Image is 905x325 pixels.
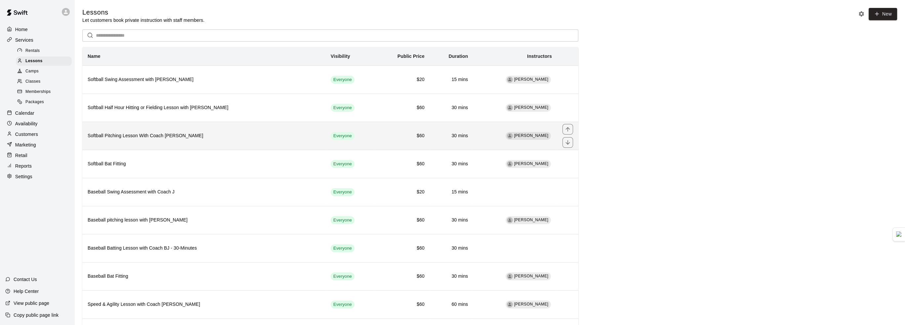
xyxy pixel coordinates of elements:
button: Lesson settings [856,9,866,19]
h6: 30 mins [435,104,468,111]
h6: Softball Half Hour Hitting or Fielding Lesson with [PERSON_NAME] [88,104,320,111]
span: Classes [25,78,40,85]
h6: Softball Pitching Lesson With Coach [PERSON_NAME] [88,132,320,140]
h6: $60 [381,104,425,111]
div: This service is visible to all of your customers [331,272,354,280]
h6: Speed & Agility Lesson with Coach [PERSON_NAME] [88,301,320,308]
a: Settings [5,172,69,182]
span: Memberships [25,89,51,95]
b: Visibility [331,54,350,59]
span: Everyone [331,161,354,167]
span: [PERSON_NAME] [514,218,549,222]
b: Name [88,54,101,59]
div: Julie Newlands [507,133,513,139]
div: Lessons [16,57,72,66]
h6: Softball Bat Fitting [88,160,320,168]
a: Reports [5,161,69,171]
a: New [869,8,897,20]
p: View public page [14,300,49,306]
a: Services [5,35,69,45]
h6: $20 [381,188,425,196]
h6: Baseball Bat Fitting [88,273,320,280]
h6: $60 [381,160,425,168]
div: This service is visible to all of your customers [331,76,354,84]
div: Luke Anderson [507,302,513,307]
h6: $60 [381,217,425,224]
a: Customers [5,129,69,139]
span: [PERSON_NAME] [514,105,549,110]
span: Packages [25,99,44,105]
span: Everyone [331,105,354,111]
p: Availability [15,120,38,127]
p: Calendar [15,110,34,116]
h6: 30 mins [435,160,468,168]
div: This service is visible to all of your customers [331,216,354,224]
span: [PERSON_NAME] [514,133,549,138]
a: Marketing [5,140,69,150]
h6: 15 mins [435,188,468,196]
div: Jaden Goodwin [507,273,513,279]
h6: 60 mins [435,301,468,308]
div: This service is visible to all of your customers [331,132,354,140]
p: Marketing [15,142,36,148]
span: [PERSON_NAME] [514,302,549,306]
h6: 15 mins [435,76,468,83]
a: Packages [16,97,74,107]
a: Retail [5,150,69,160]
span: Lessons [25,58,43,64]
h6: $20 [381,76,425,83]
a: Availability [5,119,69,129]
button: move item down [562,137,573,148]
h6: Baseball Batting Lesson with Coach BJ - 30-Minutes [88,245,320,252]
span: Rentals [25,48,40,54]
span: Everyone [331,217,354,223]
a: Home [5,24,69,34]
p: Settings [15,173,32,180]
p: Reports [15,163,32,169]
div: Packages [16,98,72,107]
a: Camps [16,66,74,77]
div: Memberships [16,87,72,97]
b: Instructors [527,54,552,59]
span: [PERSON_NAME] [514,77,549,82]
a: Rentals [16,46,74,56]
p: Copy public page link [14,312,59,318]
p: Let customers book private instruction with staff members. [82,17,204,23]
h6: $60 [381,245,425,252]
h6: Baseball Swing Assessment with Coach J [88,188,320,196]
h6: $60 [381,132,425,140]
span: Everyone [331,77,354,83]
span: [PERSON_NAME] [514,274,549,278]
span: Everyone [331,273,354,280]
a: Classes [16,77,74,87]
h6: 30 mins [435,217,468,224]
a: Memberships [16,87,74,97]
span: Everyone [331,302,354,308]
span: Everyone [331,133,354,139]
h5: Lessons [82,8,204,17]
div: Calendar [5,108,69,118]
p: Retail [15,152,27,159]
h6: 30 mins [435,245,468,252]
h6: $60 [381,301,425,308]
p: Home [15,26,28,33]
div: Jaden Goodwin [507,105,513,111]
span: Camps [25,68,39,75]
div: This service is visible to all of your customers [331,104,354,112]
button: move item up [562,124,573,135]
p: Services [15,37,33,43]
b: Public Price [397,54,425,59]
span: Everyone [331,245,354,252]
div: This service is visible to all of your customers [331,188,354,196]
p: Contact Us [14,276,37,283]
h6: $60 [381,273,425,280]
div: Classes [16,77,72,86]
div: Camps [16,67,72,76]
div: This service is visible to all of your customers [331,244,354,252]
div: Rentals [16,46,72,56]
